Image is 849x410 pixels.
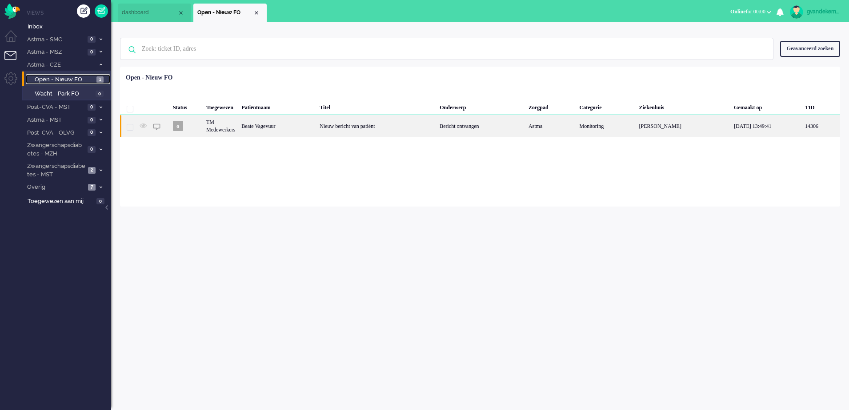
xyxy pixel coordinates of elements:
div: gvandekempe [807,7,840,16]
div: Astma [525,115,577,137]
div: 14306 [802,115,840,137]
span: Open - Nieuw FO [35,76,94,84]
img: ic_chat_grey.svg [153,123,160,131]
span: Post-CVA - MST [26,103,85,111]
li: Views [27,9,111,16]
span: dashboard [122,9,177,16]
a: Toegewezen aan mij 0 [26,196,111,206]
div: Beate Vagevuur [238,115,316,137]
img: avatar [790,5,803,19]
span: Online [730,8,746,15]
span: 0 [88,104,96,111]
img: flow_omnibird.svg [4,4,20,19]
span: Astma - MSZ [26,48,85,56]
div: Creëer ticket [77,4,90,18]
span: 0 [96,91,104,97]
div: Onderwerp [437,97,525,115]
div: [DATE] 13:49:41 [731,115,802,137]
span: 2 [88,167,96,174]
div: Titel [316,97,437,115]
span: 0 [96,198,104,205]
span: Toegewezen aan mij [28,197,94,206]
div: Close tab [253,9,260,16]
span: for 00:00 [730,8,765,15]
div: Toegewezen [203,97,238,115]
img: ic-search-icon.svg [120,38,144,61]
span: 7 [88,184,96,191]
span: Zwangerschapsdiabetes - MZH [26,141,85,158]
div: Patiëntnaam [238,97,316,115]
span: 1 [96,76,104,83]
div: Zorgpad [525,97,577,115]
a: Inbox [26,21,111,31]
a: Open - Nieuw FO 1 [26,74,110,84]
div: 14306 [120,115,840,137]
span: 0 [88,117,96,123]
span: 0 [88,36,96,43]
div: TID [802,97,840,115]
a: Quick Ticket [95,4,108,18]
span: Astma - MST [26,116,85,124]
span: Overig [26,183,85,191]
div: Gemaakt op [731,97,802,115]
input: Zoek: ticket ID, adres [135,38,761,60]
div: Close tab [177,9,184,16]
li: Admin menu [4,72,24,92]
div: Bericht ontvangen [437,115,525,137]
div: Monitoring [577,115,636,137]
span: Open - Nieuw FO [197,9,253,16]
span: Astma - CZE [26,61,95,69]
span: o [173,121,183,131]
span: 0 [88,49,96,56]
div: Categorie [577,97,636,115]
li: Dashboard [118,4,191,22]
div: Nieuw bericht van patiënt [316,115,437,137]
span: Astma - SMC [26,36,85,44]
div: Geavanceerd zoeken [780,41,840,56]
li: Dashboard menu [4,30,24,50]
div: [PERSON_NAME] [636,115,731,137]
div: TM Medewerkers [203,115,238,137]
a: Wacht - Park FO 0 [26,88,110,98]
span: Zwangerschapsdiabetes - MST [26,162,85,179]
span: Wacht - Park FO [35,90,93,98]
li: View [193,4,267,22]
span: Post-CVA - OLVG [26,129,85,137]
span: 0 [88,146,96,153]
div: Open - Nieuw FO [126,73,172,82]
div: Ziekenhuis [636,97,731,115]
li: Tickets menu [4,51,24,71]
button: Onlinefor 00:00 [725,5,777,18]
div: Status [170,97,203,115]
span: Inbox [28,23,111,31]
a: Omnidesk [4,6,20,12]
a: gvandekempe [788,5,840,19]
span: 0 [88,129,96,136]
li: Onlinefor 00:00 [725,3,777,22]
